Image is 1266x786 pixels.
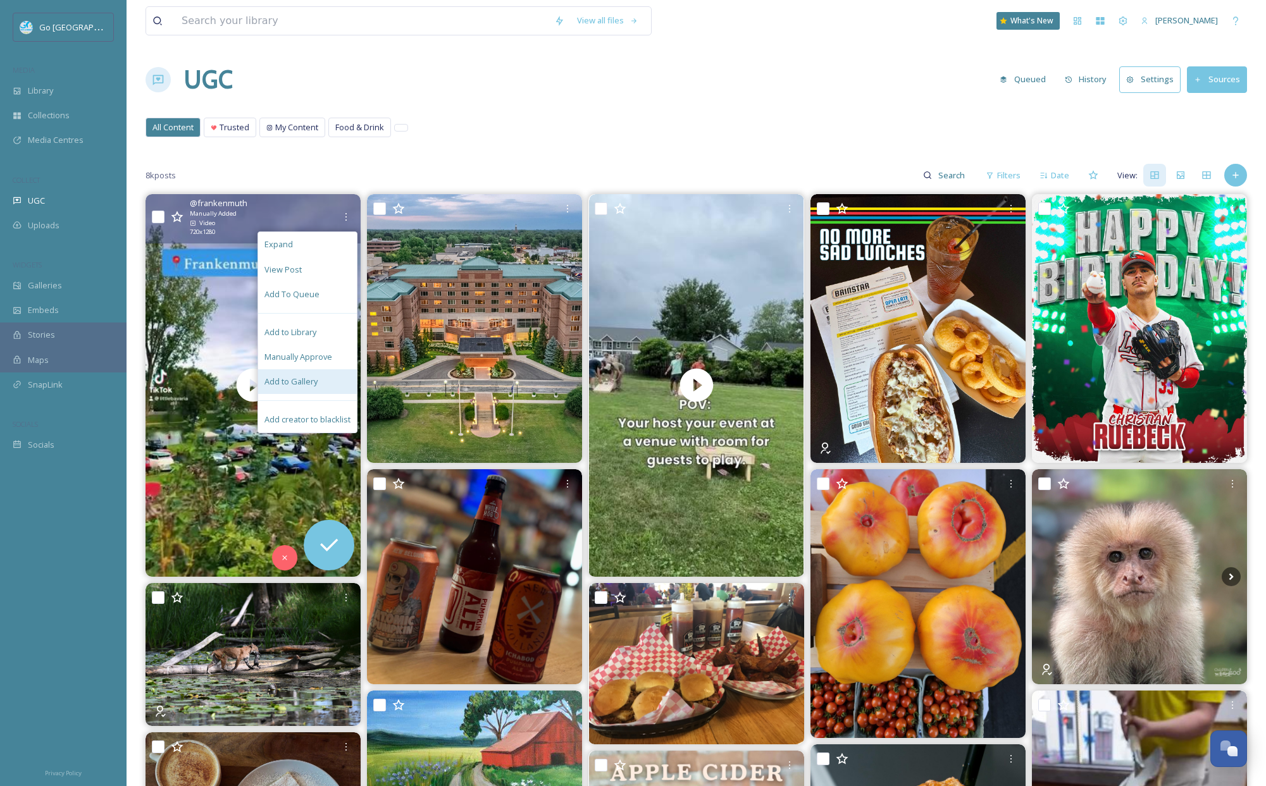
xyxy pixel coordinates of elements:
[183,61,233,99] a: UGC
[1051,169,1069,181] span: Date
[28,85,53,97] span: Library
[810,194,1026,463] img: We’re here to brighten your day with fresh, satisfying eats that hit the spot. 🍔🥗🍟 #MidlandRestau...
[264,264,302,276] span: View Post
[932,163,973,188] input: Search
[152,121,194,133] span: All Content
[190,197,247,209] span: @ frankenmuth
[264,414,351,426] span: Add creator to blacklist
[20,21,33,34] img: GoGreatLogo_MISkies_RegionalTrails%20%281%29.png
[190,228,215,236] span: 720 x 1280
[264,326,316,338] span: Add to Library
[45,765,82,780] a: Privacy Policy
[275,121,318,133] span: My Content
[28,439,54,451] span: Socials
[13,260,42,269] span: WIDGETS
[993,67,1058,92] a: Queued
[28,195,45,207] span: UGC
[367,194,582,463] img: Behind our doors, discover the perfect balance of comfort, luxury, and convenience. Whether you’r...
[589,583,804,744] img: Which is your favorite Wing Wednesday meal? Pulled Pork sliders or Jumbo Wings???
[264,376,318,388] span: Add to Gallery
[28,329,55,341] span: Stories
[996,12,1060,30] a: What's New
[1058,67,1114,92] button: History
[146,169,176,181] span: 8k posts
[175,7,548,35] input: Search your library
[28,279,62,292] span: Galleries
[146,194,361,576] video: Chrome, classics, & cruising… 🚘 Frankenmuth Auto Fest kicks off TODAY! 🏁 See our story for the sc...
[13,419,38,429] span: SOCIALS
[1058,67,1120,92] a: History
[810,469,1026,738] img: Thanks for another great market day!!! See you Saturday, Midland!! Rain or shine
[199,219,215,228] span: Video
[571,8,645,33] a: View all files
[589,194,804,576] video: From cornhole to croquet, we've got the outdoor space for your guests to have fun together. What'...
[39,21,133,33] span: Go [GEOGRAPHIC_DATA]
[28,134,84,146] span: Media Centres
[1187,66,1247,92] button: Sources
[220,121,249,133] span: Trusted
[993,67,1052,92] button: Queued
[28,304,59,316] span: Embeds
[264,351,332,363] span: Manually Approve
[146,194,361,576] img: thumbnail
[264,238,293,250] span: Expand
[1155,15,1218,26] span: [PERSON_NAME]
[28,379,63,391] span: SnapLink
[28,109,70,121] span: Collections
[28,219,59,231] span: Uploads
[1032,469,1247,684] img: Happy #WorldBeardDay which of our bearded animals do you think is rockin' the best goatee?? (pun ...
[1119,66,1187,92] a: Settings
[13,175,40,185] span: COLLECT
[997,169,1021,181] span: Filters
[1032,194,1247,463] img: Happy Birthday, Christian! 🥳
[367,469,582,684] img: Tis’ the season here at the_diamondjims Just got in the Pumpkin Ale from #wholehogbrewery, The Ic...
[45,769,82,777] span: Privacy Policy
[190,209,237,218] span: Manually Added
[589,194,804,576] img: thumbnail
[13,65,35,75] span: MEDIA
[1210,730,1247,767] button: Open Chat
[335,121,384,133] span: Food & Drink
[1119,66,1181,92] button: Settings
[1134,8,1224,33] a: [PERSON_NAME]
[146,583,361,727] img: CNC's Visitor Center will be closed tomorrow (9/4) due to an all staff training event. Trails and...
[264,288,320,300] span: Add To Queue
[1117,169,1138,181] span: View:
[28,354,49,366] span: Maps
